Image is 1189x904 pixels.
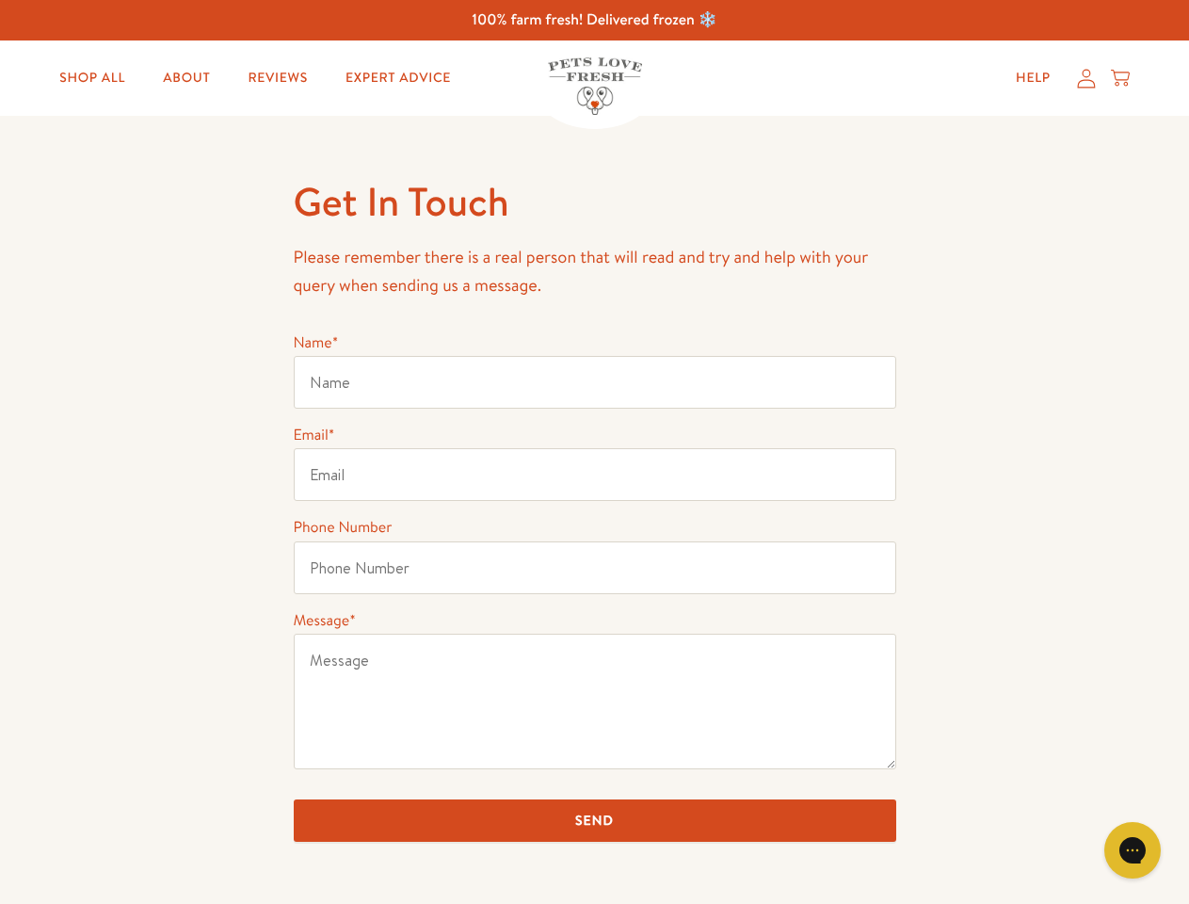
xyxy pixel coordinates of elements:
[44,59,140,97] a: Shop All
[148,59,225,97] a: About
[294,610,356,631] label: Message
[294,425,335,445] label: Email
[294,517,393,538] label: Phone Number
[548,57,642,115] img: Pets Love Fresh
[294,541,896,594] input: Phone Number
[233,59,322,97] a: Reviews
[1001,59,1066,97] a: Help
[294,799,896,842] input: Send
[1095,815,1170,885] iframe: Gorgias live chat messenger
[294,332,339,353] label: Name
[330,59,466,97] a: Expert Advice
[294,245,868,298] span: Please remember there is a real person that will read and try and help with your query when sendi...
[294,448,896,501] input: Email
[294,176,896,228] h1: Get In Touch
[294,356,896,409] input: Name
